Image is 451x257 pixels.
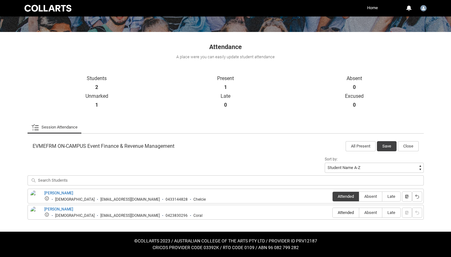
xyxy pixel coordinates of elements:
[31,121,78,134] a: Session Attendance
[353,84,356,91] strong: 0
[95,102,98,108] strong: 1
[333,194,359,199] span: Attended
[55,197,95,202] div: [DEMOGRAPHIC_DATA]
[224,102,227,108] strong: 0
[161,75,290,82] p: Present
[27,54,424,60] div: A place were you can easily update student attendance
[366,3,379,13] a: Home
[325,157,338,161] span: Sort by:
[382,194,400,199] span: Late
[419,3,428,13] button: User Profile Jarrad.Thessman
[161,93,290,99] p: Late
[28,175,424,185] input: Search Students
[33,75,161,82] p: Students
[412,208,422,218] button: Reset
[44,191,73,195] a: [PERSON_NAME]
[44,207,73,211] a: [PERSON_NAME]
[359,210,382,215] span: Absent
[333,210,359,215] span: Attended
[166,213,188,218] div: 0423830296
[359,194,382,199] span: Absent
[353,102,356,108] strong: 0
[95,84,98,91] strong: 2
[33,93,161,99] p: Unmarked
[402,191,412,202] button: Notes
[382,210,400,215] span: Late
[377,141,397,151] button: Save
[193,197,206,202] div: Chelcie
[290,75,419,82] p: Absent
[30,190,41,204] img: Chelcie Keenan
[346,141,376,151] button: All Present
[412,191,422,202] button: Reset
[28,121,81,134] li: Session Attendance
[166,197,188,202] div: 0433144828
[209,43,242,51] span: Attendance
[420,5,427,11] img: Jarrad.Thessman
[33,143,174,149] span: EVMEFRM ON-CAMPUS Event Finance & Revenue Management
[55,213,95,218] div: [DEMOGRAPHIC_DATA]
[30,206,41,220] img: Coral Johnson
[290,93,419,99] p: Excused
[100,197,160,202] div: [EMAIL_ADDRESS][DOMAIN_NAME]
[193,213,203,218] div: Coral
[398,141,419,151] button: Close
[100,213,160,218] div: [EMAIL_ADDRESS][DOMAIN_NAME]
[224,84,227,91] strong: 1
